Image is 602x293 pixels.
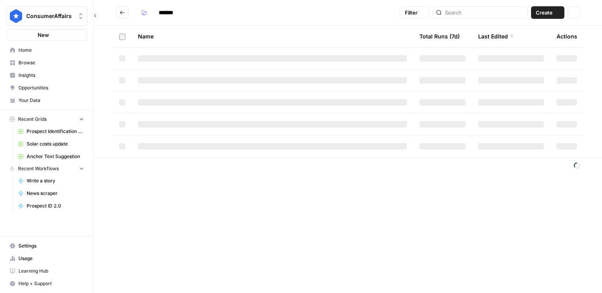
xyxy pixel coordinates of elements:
[18,255,84,262] span: Usage
[6,44,87,56] a: Home
[18,116,47,123] span: Recent Grids
[9,9,23,23] img: ConsumerAffairs Logo
[15,175,87,187] a: Write a story
[405,9,417,16] span: Filter
[18,268,84,275] span: Learning Hub
[116,6,129,19] button: Go back
[536,9,553,16] span: Create
[27,177,84,184] span: Write a story
[531,6,564,19] button: Create
[419,25,460,47] div: Total Runs (7d)
[26,12,74,20] span: ConsumerAffairs
[18,165,59,172] span: Recent Workflows
[18,84,84,91] span: Opportunities
[6,252,87,265] a: Usage
[18,47,84,54] span: Home
[6,56,87,69] a: Browse
[478,25,514,47] div: Last Edited
[138,25,407,47] div: Name
[38,31,49,39] span: New
[6,277,87,290] button: Help + Support
[18,72,84,79] span: Insights
[6,163,87,175] button: Recent Workflows
[400,6,430,19] button: Filter
[18,97,84,104] span: Your Data
[557,25,577,47] div: Actions
[6,113,87,125] button: Recent Grids
[6,265,87,277] a: Learning Hub
[6,94,87,107] a: Your Data
[6,82,87,94] a: Opportunities
[445,9,524,16] input: Search
[6,6,87,26] button: Workspace: ConsumerAffairs
[27,153,84,160] span: Anchor Text Suggestion
[6,240,87,252] a: Settings
[27,190,84,197] span: News scraper
[15,125,87,138] a: Prospect Identification Grid
[6,69,87,82] a: Insights
[15,200,87,212] a: Prospect ID 2.0
[15,187,87,200] a: News scraper
[15,138,87,150] a: Solar costs update
[27,202,84,209] span: Prospect ID 2.0
[27,140,84,147] span: Solar costs update
[18,280,84,287] span: Help + Support
[27,128,84,135] span: Prospect Identification Grid
[18,59,84,66] span: Browse
[15,150,87,163] a: Anchor Text Suggestion
[6,29,87,41] button: New
[18,242,84,249] span: Settings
